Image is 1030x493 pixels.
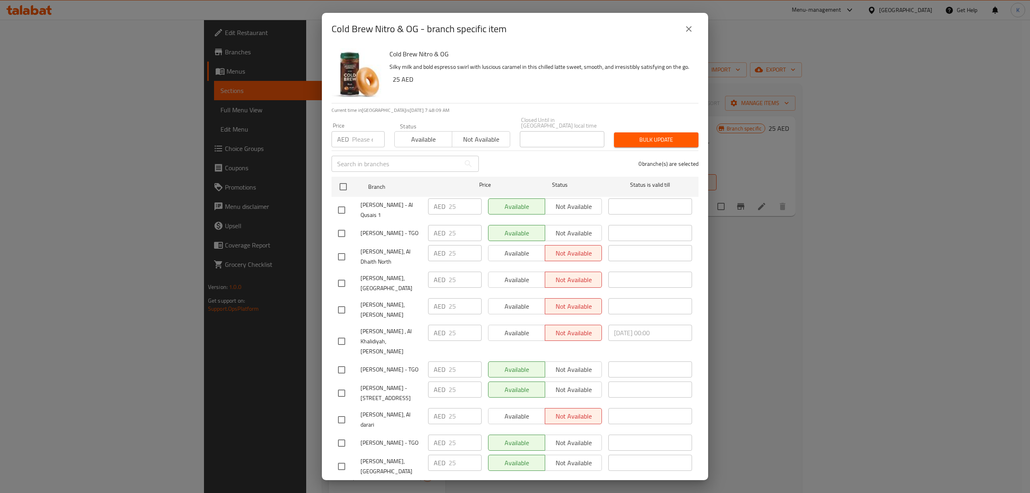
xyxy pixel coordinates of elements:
[434,202,445,211] p: AED
[449,272,482,288] input: Please enter price
[360,300,422,320] span: [PERSON_NAME], [PERSON_NAME]
[352,131,385,147] input: Please enter price
[389,48,692,60] h6: Cold Brew Nitro & OG
[449,382,482,398] input: Please enter price
[434,385,445,394] p: AED
[434,458,445,468] p: AED
[449,298,482,314] input: Please enter price
[449,245,482,261] input: Please enter price
[434,411,445,421] p: AED
[332,107,698,114] p: Current time in [GEOGRAPHIC_DATA] is [DATE] 7:48:09 AM
[332,23,507,35] h2: Cold Brew Nitro & OG - branch specific item
[434,438,445,448] p: AED
[360,410,422,430] span: [PERSON_NAME], Al darari
[449,225,482,241] input: Please enter price
[452,131,510,147] button: Not available
[337,134,349,144] p: AED
[393,74,692,85] h6: 25 AED
[360,228,422,238] span: [PERSON_NAME] - TGO
[360,247,422,267] span: [PERSON_NAME], Al Dhaith North
[360,456,422,476] span: [PERSON_NAME], [GEOGRAPHIC_DATA]
[449,198,482,215] input: Please enter price
[360,200,422,220] span: [PERSON_NAME] - Al Qusais 1
[360,383,422,403] span: [PERSON_NAME] - [STREET_ADDRESS]
[449,408,482,424] input: Please enter price
[434,328,445,338] p: AED
[360,438,422,448] span: [PERSON_NAME] - TGO
[449,361,482,377] input: Please enter price
[608,180,692,190] span: Status is valid till
[332,156,460,172] input: Search in branches
[449,455,482,471] input: Please enter price
[458,180,512,190] span: Price
[434,301,445,311] p: AED
[518,180,602,190] span: Status
[332,48,383,100] img: Cold Brew Nitro & OG
[398,134,449,145] span: Available
[368,182,452,192] span: Branch
[679,19,698,39] button: close
[434,248,445,258] p: AED
[360,273,422,293] span: [PERSON_NAME], [GEOGRAPHIC_DATA]
[434,228,445,238] p: AED
[394,131,452,147] button: Available
[434,275,445,285] p: AED
[614,132,698,147] button: Bulk update
[389,62,692,72] p: Silky milk and bold espresso swirl with luscious caramel in this chilled latte sweet, smooth, and...
[360,365,422,375] span: [PERSON_NAME] - TGO
[434,365,445,374] p: AED
[620,135,692,145] span: Bulk update
[449,325,482,341] input: Please enter price
[449,435,482,451] input: Please enter price
[455,134,507,145] span: Not available
[639,160,698,168] p: 0 branche(s) are selected
[360,326,422,357] span: [PERSON_NAME] , Al Khalidiyah,[PERSON_NAME]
